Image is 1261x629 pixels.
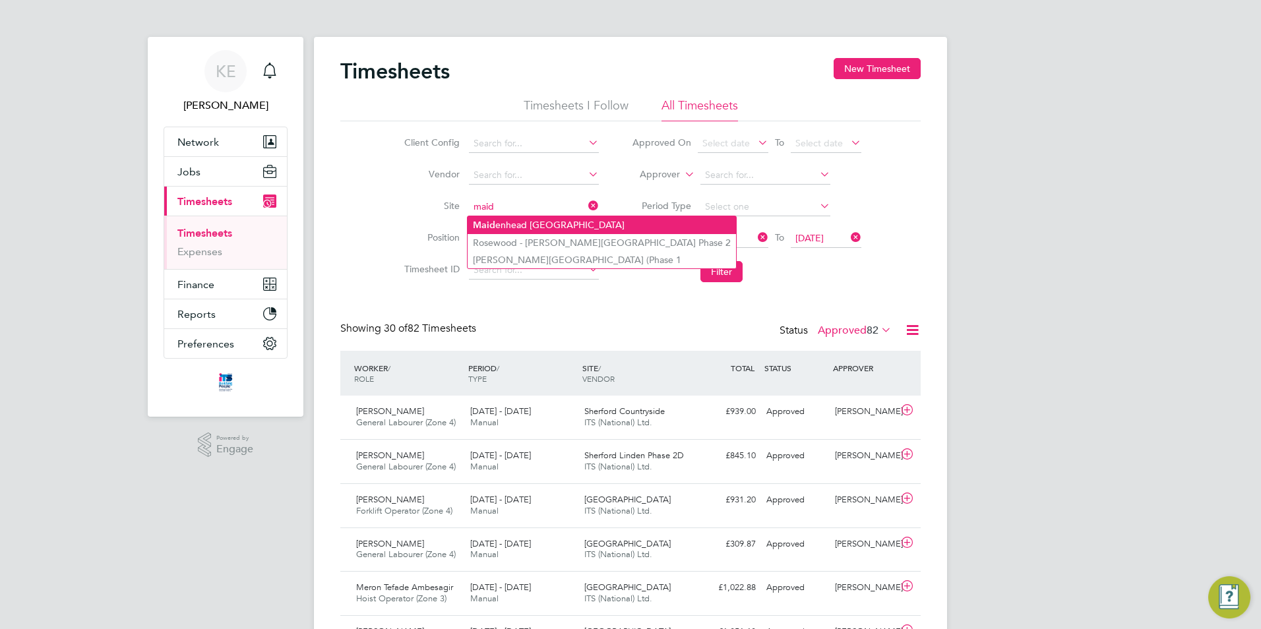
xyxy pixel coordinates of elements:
[830,445,898,467] div: [PERSON_NAME]
[795,232,824,244] span: [DATE]
[692,489,761,511] div: £931.20
[177,308,216,320] span: Reports
[470,461,499,472] span: Manual
[579,356,693,390] div: SITE
[761,489,830,511] div: Approved
[700,166,830,185] input: Search for...
[470,450,531,461] span: [DATE] - [DATE]
[216,63,236,80] span: KE
[469,166,599,185] input: Search for...
[164,187,287,216] button: Timesheets
[400,263,460,275] label: Timesheet ID
[470,549,499,560] span: Manual
[400,168,460,180] label: Vendor
[356,417,456,428] span: General Labourer (Zone 4)
[830,533,898,555] div: [PERSON_NAME]
[384,322,408,335] span: 30 of
[164,98,288,113] span: Kelly Elkins
[468,234,736,251] li: Rosewood - [PERSON_NAME][GEOGRAPHIC_DATA] Phase 2
[632,136,691,148] label: Approved On
[761,533,830,555] div: Approved
[340,58,450,84] h2: Timesheets
[177,338,234,350] span: Preferences
[164,50,288,113] a: KE[PERSON_NAME]
[584,405,665,417] span: Sherford Countryside
[469,198,599,216] input: Search for...
[584,549,652,560] span: ITS (National) Ltd.
[356,549,456,560] span: General Labourer (Zone 4)
[470,405,531,417] span: [DATE] - [DATE]
[356,538,424,549] span: [PERSON_NAME]
[584,505,652,516] span: ITS (National) Ltd.
[470,494,531,505] span: [DATE] - [DATE]
[598,363,601,373] span: /
[731,363,754,373] span: TOTAL
[356,505,452,516] span: Forklift Operator (Zone 4)
[216,444,253,455] span: Engage
[468,373,487,384] span: TYPE
[400,136,460,148] label: Client Config
[771,134,788,151] span: To
[524,98,629,121] li: Timesheets I Follow
[468,251,736,268] li: [PERSON_NAME][GEOGRAPHIC_DATA] (Phase 1
[340,322,479,336] div: Showing
[177,227,232,239] a: Timesheets
[177,245,222,258] a: Expenses
[702,137,750,149] span: Select date
[584,538,671,549] span: [GEOGRAPHIC_DATA]
[584,417,652,428] span: ITS (National) Ltd.
[198,433,254,458] a: Powered byEngage
[388,363,390,373] span: /
[351,356,465,390] div: WORKER
[356,593,446,604] span: Hoist Operator (Zone 3)
[164,216,287,269] div: Timesheets
[469,135,599,153] input: Search for...
[692,445,761,467] div: £845.10
[867,324,878,337] span: 82
[465,356,579,390] div: PERIOD
[692,533,761,555] div: £309.87
[216,372,235,393] img: itsconstruction-logo-retina.png
[818,324,892,337] label: Approved
[700,198,830,216] input: Select one
[780,322,894,340] div: Status
[470,505,499,516] span: Manual
[468,216,736,234] li: enhead [GEOGRAPHIC_DATA]
[497,363,499,373] span: /
[692,577,761,599] div: £1,022.88
[164,299,287,328] button: Reports
[384,322,476,335] span: 82 Timesheets
[356,461,456,472] span: General Labourer (Zone 4)
[584,494,671,505] span: [GEOGRAPHIC_DATA]
[356,405,424,417] span: [PERSON_NAME]
[177,165,200,178] span: Jobs
[830,489,898,511] div: [PERSON_NAME]
[771,229,788,246] span: To
[621,168,680,181] label: Approver
[356,494,424,505] span: [PERSON_NAME]
[582,373,615,384] span: VENDOR
[584,461,652,472] span: ITS (National) Ltd.
[830,577,898,599] div: [PERSON_NAME]
[148,37,303,417] nav: Main navigation
[177,278,214,291] span: Finance
[164,127,287,156] button: Network
[661,98,738,121] li: All Timesheets
[761,401,830,423] div: Approved
[354,373,374,384] span: ROLE
[470,593,499,604] span: Manual
[830,401,898,423] div: [PERSON_NAME]
[177,195,232,208] span: Timesheets
[700,261,743,282] button: Filter
[164,270,287,299] button: Finance
[470,417,499,428] span: Manual
[164,157,287,186] button: Jobs
[356,582,453,593] span: Meron Tefade Ambesagir
[400,231,460,243] label: Position
[164,372,288,393] a: Go to home page
[632,200,691,212] label: Period Type
[692,401,761,423] div: £939.00
[470,582,531,593] span: [DATE] - [DATE]
[761,356,830,380] div: STATUS
[795,137,843,149] span: Select date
